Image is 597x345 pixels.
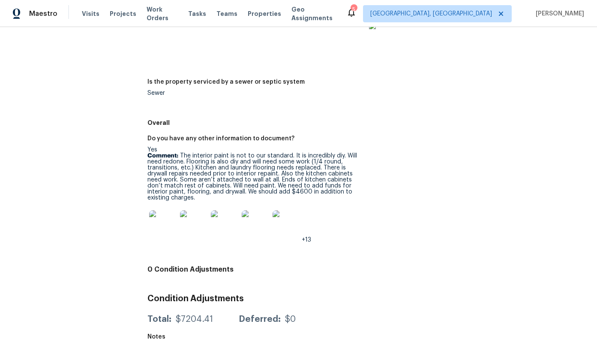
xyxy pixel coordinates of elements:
span: Teams [216,9,237,18]
div: Deferred: [239,315,281,324]
div: 5 [351,5,357,14]
div: $0 [285,315,296,324]
span: Maestro [29,9,57,18]
span: Projects [110,9,136,18]
span: Visits [82,9,99,18]
span: [GEOGRAPHIC_DATA], [GEOGRAPHIC_DATA] [370,9,492,18]
div: Sewer [147,90,360,96]
span: Work Orders [147,5,178,22]
h5: Is the property serviced by a sewer or septic system [147,79,305,85]
span: Tasks [188,11,206,17]
h4: 0 Condition Adjustments [147,265,587,274]
span: Geo Assignments [291,5,336,22]
div: Yes [147,147,360,243]
p: The interior paint is not to our standard. It is incredibly diy. Will need redone. Flooring is al... [147,153,360,201]
span: [PERSON_NAME] [532,9,584,18]
span: +13 [302,237,311,243]
span: Properties [248,9,281,18]
h5: Notes [147,334,165,340]
h5: Overall [147,118,587,127]
div: Total: [147,315,171,324]
h3: Condition Adjustments [147,294,587,303]
h5: Do you have any other information to document? [147,136,294,142]
b: Comment: [147,153,178,159]
div: $7204.41 [176,315,213,324]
